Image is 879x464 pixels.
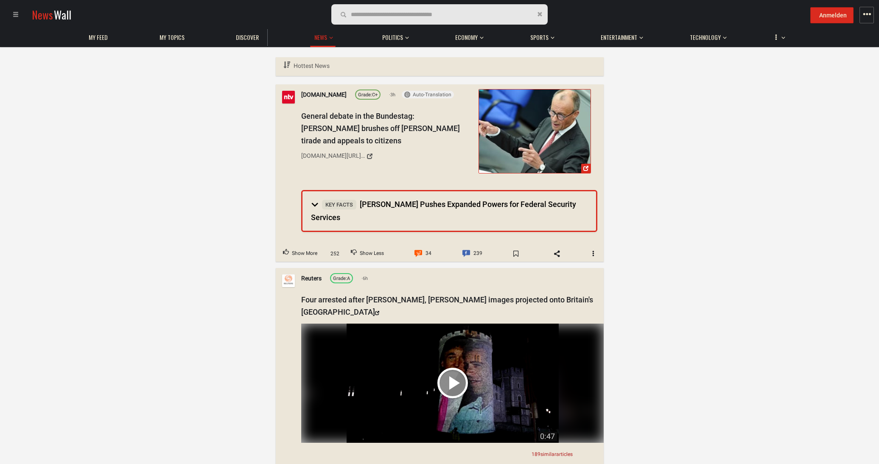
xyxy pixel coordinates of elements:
[301,323,604,442] img: QsGKlBBnaZEE-ckI.jpg
[382,34,403,41] span: Politics
[361,274,368,282] span: 6h
[333,276,347,281] span: Grade:
[686,29,725,46] a: Technology
[294,62,330,69] span: Hottest News
[322,200,356,210] span: Key Facts
[540,451,556,457] span: similar
[355,89,381,100] a: Grade:C+
[302,191,596,231] summary: Key Facts[PERSON_NAME] Pushes Expanded Powers for Federal Security Services
[301,295,593,316] a: Four arrested after [PERSON_NAME], [PERSON_NAME] images projected onto Britain's [GEOGRAPHIC_DATA]
[455,246,489,262] a: Comment
[544,247,569,260] span: Share
[236,34,259,41] span: Discover
[538,432,557,441] div: 0:47
[378,25,409,46] button: Politics
[528,450,576,458] a: 189similararticles
[532,451,573,457] span: 189 articles
[282,57,331,75] a: Hottest News
[328,250,342,258] span: 252
[426,248,431,259] span: 34
[358,92,372,98] span: Grade:
[310,25,336,47] button: News
[282,274,295,287] img: Profile picture of Reuters
[686,25,727,46] button: Technology
[301,151,365,160] div: [DOMAIN_NAME][URL][PERSON_NAME][PERSON_NAME][PERSON_NAME]
[526,25,554,46] button: Sports
[810,7,854,23] button: Anmelden
[310,29,331,46] a: News
[526,29,553,46] a: Sports
[276,246,325,262] button: Upvote
[504,247,528,260] span: Bookmark
[596,25,643,46] button: Entertainment
[596,29,641,46] a: Entertainment
[301,149,473,163] a: [DOMAIN_NAME][URL][PERSON_NAME][PERSON_NAME][PERSON_NAME]
[282,91,295,103] img: Profile picture of n-tv.de
[346,323,558,442] video: Your browser does not support the video tag.
[160,34,185,41] span: My topics
[479,89,590,173] img: General debate in the Bundestag: Merz brushes off Weidel's tirade and ...
[451,29,482,46] a: Economy
[690,34,721,41] span: Technology
[32,7,53,22] span: News
[311,200,576,222] span: [PERSON_NAME] Pushes Expanded Powers for Federal Security Services
[407,246,439,262] a: Comment
[455,34,478,41] span: Economy
[344,246,391,262] button: Downvote
[473,248,482,259] span: 239
[330,273,353,283] a: Grade:A
[358,91,378,99] div: C+
[89,34,108,41] span: My Feed
[530,34,549,41] span: Sports
[378,29,407,46] a: Politics
[301,90,347,99] a: [DOMAIN_NAME]
[389,91,395,99] span: 3h
[601,34,637,41] span: Entertainment
[402,91,454,98] button: Auto-Translation
[314,34,327,41] span: News
[360,248,384,259] span: Show Less
[32,7,71,22] a: NewsWall
[451,25,484,46] button: Economy
[301,274,322,283] a: Reuters
[301,112,460,145] span: General debate in the Bundestag: [PERSON_NAME] brushes off [PERSON_NAME] tirade and appeals to ci...
[292,248,317,259] span: Show More
[819,12,847,19] span: Anmelden
[333,275,350,282] div: A
[54,7,71,22] span: Wall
